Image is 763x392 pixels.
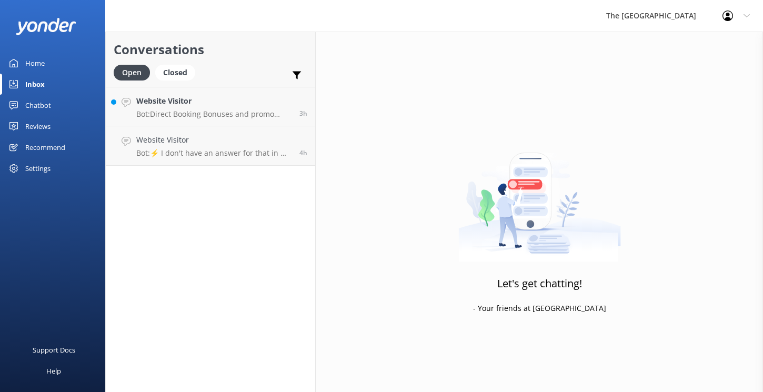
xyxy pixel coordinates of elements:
[299,148,307,157] span: Aug 31 2025 02:46am (UTC -10:00) Pacific/Honolulu
[136,109,292,119] p: Bot: Direct Booking Bonuses and promo codes can be found by visiting our website for the latest p...
[33,339,75,360] div: Support Docs
[114,66,155,78] a: Open
[25,116,51,137] div: Reviews
[299,109,307,118] span: Aug 31 2025 03:56am (UTC -10:00) Pacific/Honolulu
[114,39,307,59] h2: Conversations
[136,95,292,107] h4: Website Visitor
[25,95,51,116] div: Chatbot
[25,158,51,179] div: Settings
[114,65,150,81] div: Open
[46,360,61,381] div: Help
[458,130,621,262] img: artwork of a man stealing a conversation from at giant smartphone
[25,74,45,95] div: Inbox
[155,66,200,78] a: Closed
[473,303,606,314] p: - Your friends at [GEOGRAPHIC_DATA]
[136,134,292,146] h4: Website Visitor
[16,18,76,35] img: yonder-white-logo.png
[106,126,315,166] a: Website VisitorBot:⚡ I don't have an answer for that in my knowledge base. Please try and rephras...
[25,137,65,158] div: Recommend
[497,275,582,292] h3: Let's get chatting!
[155,65,195,81] div: Closed
[106,87,315,126] a: Website VisitorBot:Direct Booking Bonuses and promo codes can be found by visiting our website fo...
[136,148,292,158] p: Bot: ⚡ I don't have an answer for that in my knowledge base. Please try and rephrase your questio...
[25,53,45,74] div: Home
